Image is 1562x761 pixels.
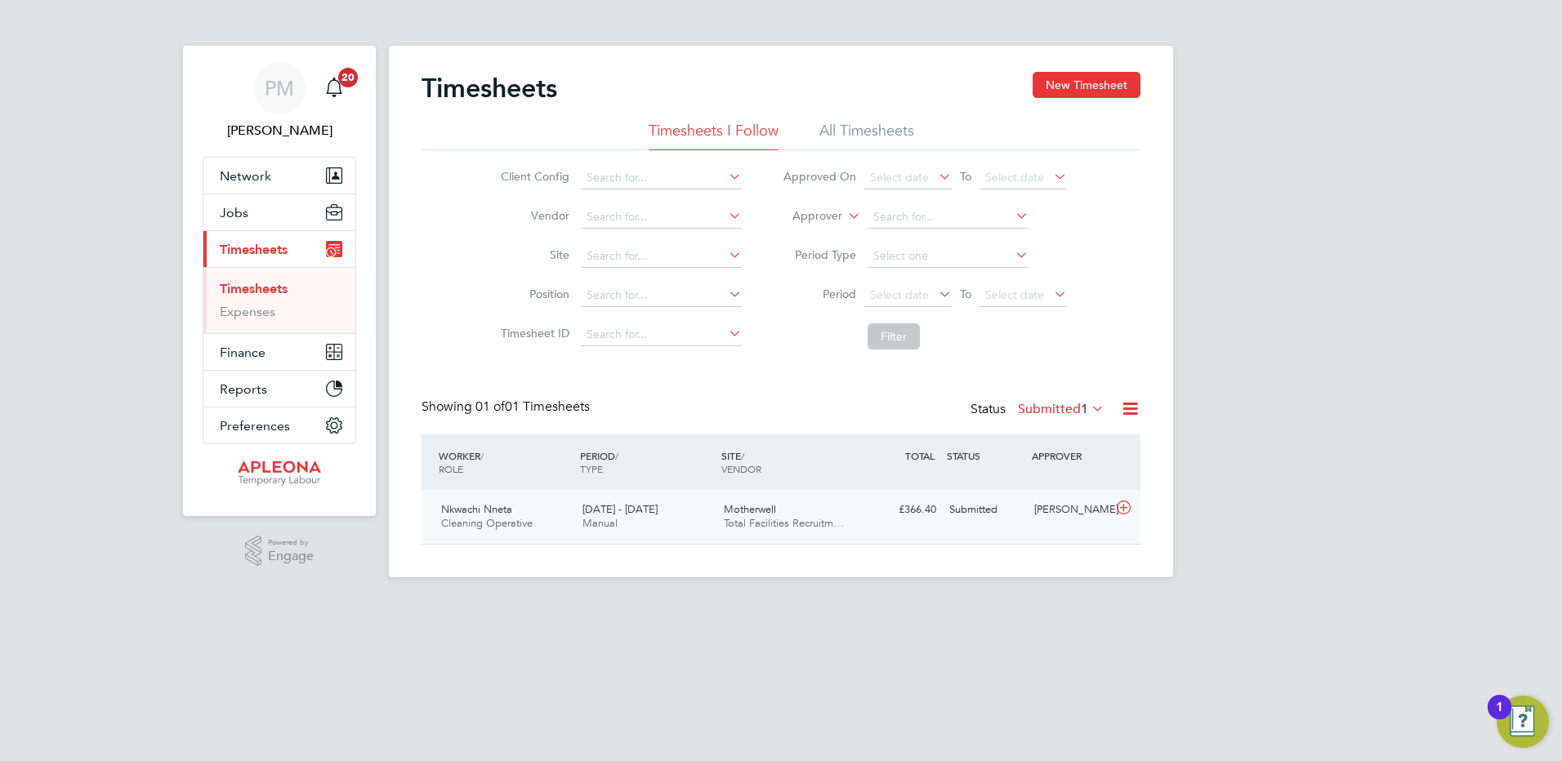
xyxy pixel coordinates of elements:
input: Search for... [868,206,1029,229]
a: Expenses [220,304,275,319]
button: Jobs [203,194,355,230]
button: Reports [203,371,355,407]
input: Search for... [581,323,742,346]
span: Finance [220,345,266,360]
span: Timesheets [220,242,288,257]
a: PM[PERSON_NAME] [203,62,356,140]
li: Timesheets I Follow [649,121,779,150]
label: Position [496,287,569,301]
label: Period [783,287,856,301]
label: Approver [769,208,842,225]
button: Open Resource Center, 1 new notification [1497,696,1549,748]
img: apleona-logo-retina.png [238,461,321,487]
span: TOTAL [905,449,935,462]
span: TYPE [580,462,603,475]
span: 20 [338,68,358,87]
div: Showing [422,398,593,416]
span: Paul McGarrity [203,121,356,140]
input: Search for... [581,245,742,268]
span: Nkwachi Nneta [441,502,512,516]
span: Engage [268,550,314,563]
div: Status [971,398,1108,421]
a: Timesheets [220,281,288,296]
button: Finance [203,334,355,370]
label: Period Type [783,247,856,262]
span: ROLE [439,462,463,475]
a: Powered byEngage [245,536,315,567]
label: Approved On [783,169,856,184]
span: PM [265,78,294,99]
input: Search for... [581,206,742,229]
button: Network [203,158,355,194]
span: 1 [1081,401,1088,417]
label: Timesheet ID [496,326,569,340]
li: All Timesheets [819,121,914,150]
span: / [741,449,744,462]
button: Preferences [203,407,355,443]
span: Select date [985,170,1044,185]
input: Search for... [581,284,742,307]
input: Search for... [581,167,742,189]
a: Go to home page [203,461,356,487]
a: 20 [318,62,350,114]
button: Filter [868,323,920,349]
span: 01 Timesheets [475,398,590,415]
input: Select one [868,245,1029,268]
span: / [615,449,618,462]
span: Motherwell [724,502,776,516]
div: APPROVER [1028,441,1113,470]
label: Site [496,247,569,262]
span: Network [220,168,271,184]
span: Reports [220,381,267,397]
span: VENDOR [721,462,761,475]
span: [DATE] - [DATE] [582,502,658,516]
div: SITE [717,441,859,483]
div: £366.40 [858,496,943,523]
label: Client Config [496,169,569,184]
button: Timesheets [203,231,355,267]
div: PERIOD [576,441,717,483]
label: Vendor [496,208,569,223]
span: To [955,166,976,187]
span: To [955,283,976,305]
nav: Main navigation [183,46,376,516]
div: Timesheets [203,267,355,333]
span: Jobs [220,205,248,220]
div: Submitted [943,496,1028,523]
button: New Timesheet [1033,72,1140,98]
span: Preferences [220,418,290,434]
label: Submitted [1018,401,1105,417]
span: Select date [870,170,929,185]
span: Select date [985,287,1044,302]
span: / [480,449,484,462]
span: Total Facilities Recruitm… [724,516,844,530]
span: 01 of [475,398,505,415]
span: Cleaning Operative [441,516,533,530]
div: [PERSON_NAME] [1028,496,1113,523]
h2: Timesheets [422,72,557,105]
div: STATUS [943,441,1028,470]
span: Select date [870,287,929,302]
div: WORKER [435,441,576,483]
div: 1 [1496,707,1503,728]
span: Manual [582,516,618,530]
span: Powered by [268,536,314,550]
